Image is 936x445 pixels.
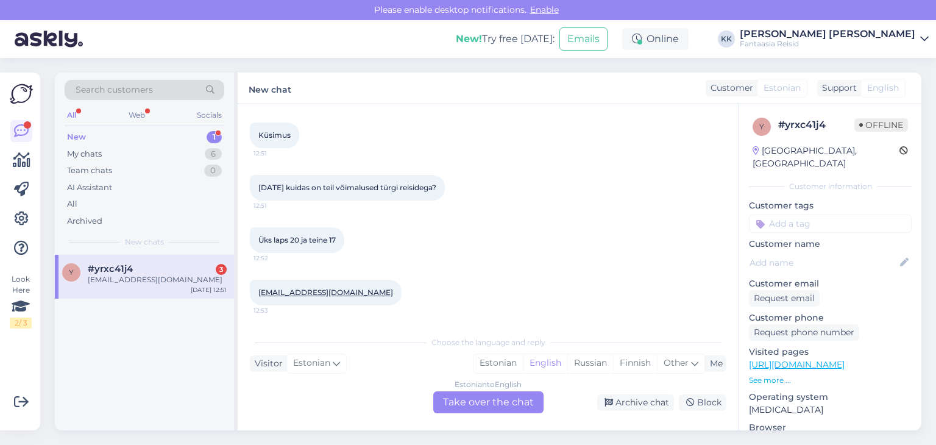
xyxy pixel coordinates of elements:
div: AI Assistant [67,182,112,194]
span: Offline [854,118,908,132]
div: Visitor [250,357,283,370]
p: [MEDICAL_DATA] [749,404,912,416]
div: 6 [205,148,222,160]
span: y [69,268,74,277]
p: Visited pages [749,346,912,358]
div: Try free [DATE]: [456,32,555,46]
div: Archived [67,215,102,227]
div: Take over the chat [433,391,544,413]
span: y [759,122,764,131]
div: My chats [67,148,102,160]
div: Estonian to English [455,379,522,390]
input: Add a tag [749,215,912,233]
input: Add name [750,256,898,269]
span: 12:52 [253,254,299,263]
img: Askly Logo [10,82,33,105]
span: Estonian [293,357,330,370]
div: Customer information [749,181,912,192]
div: Support [817,82,857,94]
span: 12:51 [253,149,299,158]
span: Estonian [764,82,801,94]
div: Socials [194,107,224,123]
div: Request email [749,290,820,307]
div: [PERSON_NAME] [PERSON_NAME] [740,29,915,39]
div: English [523,354,567,372]
a: [PERSON_NAME] [PERSON_NAME]Fantaasia Reisid [740,29,929,49]
a: [EMAIL_ADDRESS][DOMAIN_NAME] [258,288,393,297]
div: Me [705,357,723,370]
div: Archive chat [597,394,674,411]
div: KK [718,30,735,48]
div: Finnish [613,354,657,372]
div: # yrxc41j4 [778,118,854,132]
span: Üks laps 20 ja teine 17 [258,235,336,244]
span: Enable [526,4,562,15]
div: All [65,107,79,123]
div: Russian [567,354,613,372]
span: #yrxc41j4 [88,263,133,274]
div: Choose the language and reply [250,337,726,348]
a: [URL][DOMAIN_NAME] [749,359,845,370]
p: Customer name [749,238,912,251]
span: New chats [125,237,164,247]
p: Customer phone [749,311,912,324]
span: 12:51 [253,201,299,210]
div: New [67,131,86,143]
div: Estonian [473,354,523,372]
span: Küsimus [258,130,291,140]
div: Fantaasia Reisid [740,39,915,49]
div: Block [679,394,726,411]
span: English [867,82,899,94]
b: New! [456,33,482,44]
span: Search customers [76,84,153,96]
div: 2 / 3 [10,318,32,329]
div: [GEOGRAPHIC_DATA], [GEOGRAPHIC_DATA] [753,144,899,170]
p: Customer email [749,277,912,290]
div: Request phone number [749,324,859,341]
p: See more ... [749,375,912,386]
div: Customer [706,82,753,94]
div: 3 [216,264,227,275]
div: Team chats [67,165,112,177]
div: 1 [207,131,222,143]
span: [DATE] kuidas on teil võimalused türgi reisidega? [258,183,436,192]
span: 12:53 [253,306,299,315]
div: Web [126,107,147,123]
p: Operating system [749,391,912,404]
button: Emails [559,27,608,51]
p: Customer tags [749,199,912,212]
div: Online [622,28,689,50]
div: 0 [204,165,222,177]
span: Other [664,357,689,368]
label: New chat [249,80,291,96]
div: [EMAIL_ADDRESS][DOMAIN_NAME] [88,274,227,285]
div: Look Here [10,274,32,329]
div: [DATE] 12:51 [191,285,227,294]
p: Browser [749,421,912,434]
div: All [67,198,77,210]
